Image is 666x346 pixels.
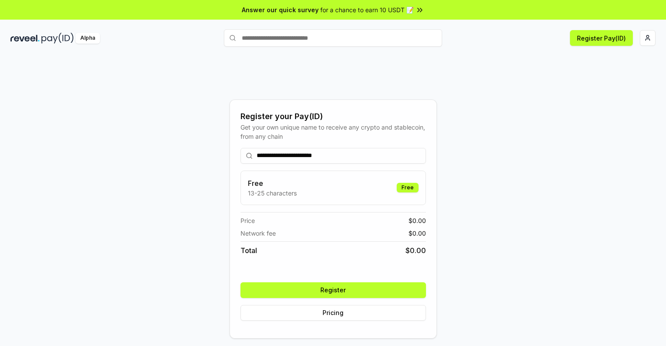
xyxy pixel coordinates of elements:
[397,183,419,192] div: Free
[405,245,426,256] span: $ 0.00
[248,178,297,188] h3: Free
[10,33,40,44] img: reveel_dark
[240,123,426,141] div: Get your own unique name to receive any crypto and stablecoin, from any chain
[240,282,426,298] button: Register
[248,188,297,198] p: 13-25 characters
[570,30,633,46] button: Register Pay(ID)
[409,229,426,238] span: $ 0.00
[320,5,414,14] span: for a chance to earn 10 USDT 📝
[240,229,276,238] span: Network fee
[240,245,257,256] span: Total
[240,216,255,225] span: Price
[409,216,426,225] span: $ 0.00
[240,110,426,123] div: Register your Pay(ID)
[76,33,100,44] div: Alpha
[41,33,74,44] img: pay_id
[240,305,426,321] button: Pricing
[242,5,319,14] span: Answer our quick survey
